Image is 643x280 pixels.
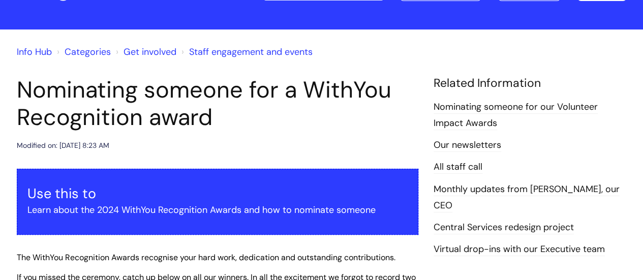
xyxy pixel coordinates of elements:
a: Monthly updates from [PERSON_NAME], our CEO [434,183,620,212]
a: Categories [65,46,111,58]
a: Staff engagement and events [189,46,313,58]
a: Nominating someone for our Volunteer Impact Awards [434,101,598,130]
a: Get involved [124,46,176,58]
li: Get involved [113,44,176,60]
a: Our newsletters [434,139,501,152]
div: Modified on: [DATE] 8:23 AM [17,139,109,152]
h4: Related Information [434,76,627,90]
h3: Use this to [27,185,408,202]
span: The WithYou Recognition Awards recognise your hard work, dedication and outstanding contributions. [17,252,395,263]
h1: Nominating someone for a WithYou Recognition award [17,76,418,131]
p: Learn about the 2024 WithYou Recognition Awards and how to nominate someone [27,202,408,218]
a: Virtual drop-ins with our Executive team [434,243,605,256]
li: Solution home [54,44,111,60]
a: Info Hub [17,46,52,58]
a: Central Services redesign project [434,221,574,234]
a: All staff call [434,161,482,174]
li: Staff engagement and events [179,44,313,60]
